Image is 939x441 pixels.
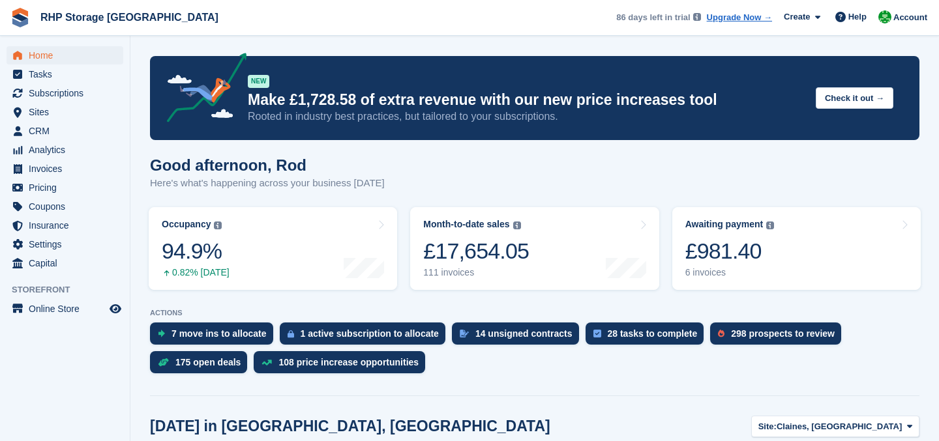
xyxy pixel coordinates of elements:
[7,141,123,159] a: menu
[731,328,835,339] div: 298 prospects to review
[29,103,107,121] span: Sites
[158,358,169,367] img: deal-1b604bf984904fb50ccaf53a9ad4b4a5d6e5aea283cecdc64d6e3604feb123c2.svg
[29,216,107,235] span: Insurance
[108,301,123,317] a: Preview store
[513,221,521,229] img: icon-info-grey-7440780725fd019a000dd9b08b2336e03edf1995a4989e88bcd33f0948082b44.svg
[7,235,123,253] a: menu
[777,420,902,433] span: Claines, [GEOGRAPHIC_DATA]
[475,328,573,339] div: 14 unsigned contracts
[162,219,211,230] div: Occupancy
[848,10,867,23] span: Help
[162,267,230,278] div: 0.82% [DATE]
[7,65,123,83] a: menu
[278,357,419,367] div: 108 price increase opportunities
[423,219,509,230] div: Month-to-date sales
[301,328,439,339] div: 1 active subscription to allocate
[280,322,452,351] a: 1 active subscription to allocate
[452,322,586,351] a: 14 unsigned contracts
[878,10,891,23] img: Rod
[248,91,805,109] p: Make £1,728.58 of extra revenue with our new price increases tool
[693,13,701,21] img: icon-info-grey-7440780725fd019a000dd9b08b2336e03edf1995a4989e88bcd33f0948082b44.svg
[893,11,927,24] span: Account
[707,11,772,24] a: Upgrade Now →
[29,160,107,178] span: Invoices
[29,254,107,272] span: Capital
[29,46,107,64] span: Home
[158,330,165,337] img: move_ins_to_allocate_icon-fdf77a2bb77ea45bf5b3d319d69a93e2d87916cf1d5bf7949dd705db3b84f3ca.svg
[7,197,123,216] a: menu
[7,178,123,197] a: menu
[766,221,774,229] img: icon-info-grey-7440780725fd019a000dd9b08b2336e03edf1995a4989e88bcd33f0948082b44.svg
[248,109,805,124] p: Rooted in industry best practices, but tailored to your subscriptions.
[261,360,272,365] img: price_increase_opportunities-93ffe204e8149a01c8c9dc8f82e8f89637d9d84a8eef4429ea346261dce0b2c0.svg
[608,328,698,339] div: 28 tasks to complete
[175,357,241,367] div: 175 open deals
[214,221,222,229] img: icon-info-grey-7440780725fd019a000dd9b08b2336e03edf1995a4989e88bcd33f0948082b44.svg
[7,122,123,140] a: menu
[171,328,267,339] div: 7 move ins to allocate
[784,10,810,23] span: Create
[150,322,280,351] a: 7 move ins to allocate
[29,235,107,253] span: Settings
[254,351,432,380] a: 108 price increase opportunities
[816,87,893,109] button: Check it out →
[7,84,123,102] a: menu
[149,207,397,290] a: Occupancy 94.9% 0.82% [DATE]
[150,176,385,191] p: Here's what's happening across your business [DATE]
[586,322,711,351] a: 28 tasks to complete
[460,330,469,337] img: contract_signature_icon-13c848040528278c33f63329250d36e43548de30e8caae1d1a13099fd9432cc5.svg
[423,238,529,264] div: £17,654.05
[29,178,107,197] span: Pricing
[156,53,247,127] img: price-adjustments-announcement-icon-8257ccfd72463d97f412b2fc003d46551f7dbcb40ab6d574587a9cd5c0d94...
[29,84,107,102] span: Subscriptions
[35,7,224,28] a: RHP Storage [GEOGRAPHIC_DATA]
[288,330,294,338] img: active_subscription_to_allocate_icon-d502201f5373d7db506a760aba3b589e785aa758c864c3986d89f69b8ff3...
[12,283,130,296] span: Storefront
[718,330,724,337] img: prospect-51fa495bee0391a8d652442698ab0144808aea92771e9ea1ae160a38d050c398.svg
[410,207,659,290] a: Month-to-date sales £17,654.05 111 invoices
[7,216,123,235] a: menu
[7,160,123,178] a: menu
[758,420,777,433] span: Site:
[150,309,919,317] p: ACTIONS
[672,207,921,290] a: Awaiting payment £981.40 6 invoices
[751,416,919,437] button: Site: Claines, [GEOGRAPHIC_DATA]
[10,8,30,27] img: stora-icon-8386f47178a22dfd0bd8f6a31ec36ba5ce8667c1dd55bd0f319d3a0aa187defe.svg
[593,330,601,337] img: task-75834270c22a3079a89374b754ae025e5fb1db73e45f91037f5363f120a921f8.svg
[423,267,529,278] div: 111 invoices
[7,46,123,64] a: menu
[7,300,123,318] a: menu
[29,122,107,140] span: CRM
[248,75,269,88] div: NEW
[710,322,848,351] a: 298 prospects to review
[616,11,690,24] span: 86 days left in trial
[685,219,764,230] div: Awaiting payment
[7,103,123,121] a: menu
[29,65,107,83] span: Tasks
[29,197,107,216] span: Coupons
[150,418,550,435] h2: [DATE] in [GEOGRAPHIC_DATA], [GEOGRAPHIC_DATA]
[162,238,230,264] div: 94.9%
[150,351,254,380] a: 175 open deals
[685,267,775,278] div: 6 invoices
[685,238,775,264] div: £981.40
[29,300,107,318] span: Online Store
[150,156,385,174] h1: Good afternoon, Rod
[29,141,107,159] span: Analytics
[7,254,123,272] a: menu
